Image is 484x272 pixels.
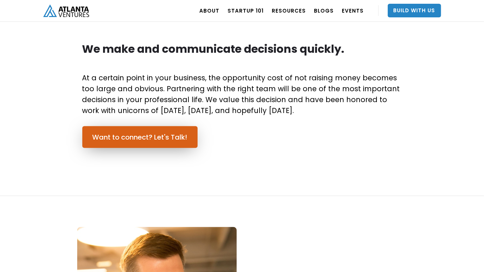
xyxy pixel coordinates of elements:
p: ‍ [82,25,402,36]
a: Startup 101 [228,1,264,20]
a: ABOUT [200,1,220,20]
strong: We make and communicate decisions quickly. [82,41,345,57]
a: BLOGS [314,1,334,20]
a: Build With Us [388,4,441,17]
p: ‍ [82,58,402,69]
p: At a certain point in your business, the opportunity cost of not raising money becomes too large ... [82,73,402,116]
a: EVENTS [342,1,364,20]
a: Want to connect? Let's Talk! [82,126,198,148]
a: RESOURCES [272,1,306,20]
